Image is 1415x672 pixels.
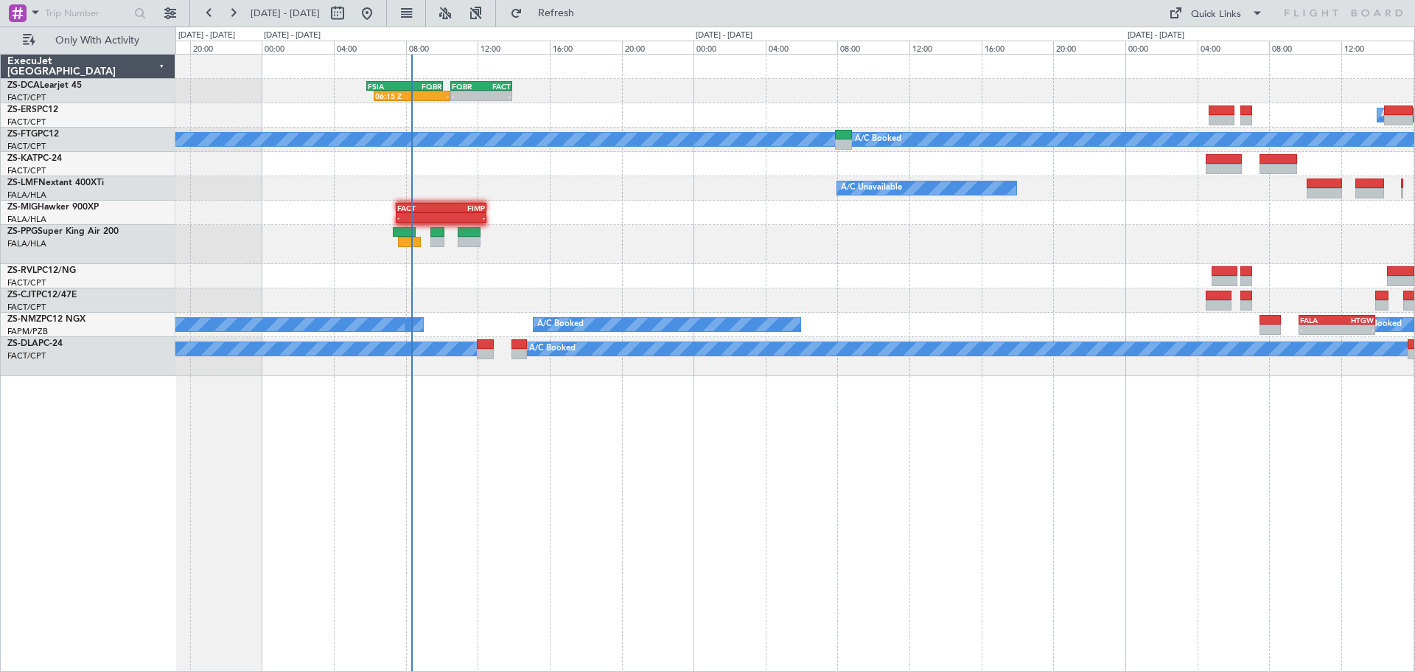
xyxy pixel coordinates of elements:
div: 20:00 [1053,41,1125,54]
div: FQBR [452,82,481,91]
div: 12:00 [478,41,550,54]
a: FALA/HLA [7,190,46,201]
button: Quick Links [1161,1,1271,25]
a: ZS-MIGHawker 900XP [7,203,99,212]
span: ZS-NMZ [7,315,41,324]
div: A/C Unavailable [841,177,902,199]
div: [DATE] - [DATE] [696,30,752,42]
div: 08:00 [406,41,478,54]
a: ZS-RVLPC12/NG [7,266,76,275]
a: FALA/HLA [7,238,46,249]
div: - [452,91,481,100]
a: ZS-CJTPC12/47E [7,291,77,299]
span: ZS-RVL [7,266,37,275]
div: A/C Booked [529,338,576,360]
div: 16:00 [550,41,622,54]
div: 08:00 [1269,41,1341,54]
a: FACT/CPT [7,117,46,128]
div: 16:00 [982,41,1054,54]
a: ZS-DLAPC-24 [7,339,63,348]
a: FACT/CPT [7,350,46,361]
div: [DATE] - [DATE] [178,30,235,42]
span: ZS-DCA [7,81,40,90]
a: FAPM/PZB [7,326,48,337]
span: ZS-LMF [7,179,38,187]
div: - [1300,325,1337,334]
button: Refresh [503,1,592,25]
div: Quick Links [1191,7,1241,22]
div: A/C Booked [537,314,584,336]
div: A/C Booked [855,128,901,150]
span: ZS-CJT [7,291,36,299]
div: - [412,91,449,100]
div: 06:15 Z [375,91,412,100]
div: 12:00 [1341,41,1414,54]
a: ZS-PPGSuper King Air 200 [7,227,119,236]
div: 04:00 [1198,41,1270,54]
a: ZS-NMZPC12 NGX [7,315,85,324]
div: FACT [481,82,511,91]
div: FALA [1300,316,1337,325]
a: FACT/CPT [7,165,46,176]
a: ZS-FTGPC12 [7,130,59,139]
a: ZS-ERSPC12 [7,105,58,114]
a: ZS-KATPC-24 [7,154,62,163]
span: ZS-KAT [7,154,38,163]
a: FACT/CPT [7,277,46,288]
span: ZS-FTG [7,130,38,139]
div: 04:00 [334,41,406,54]
a: FACT/CPT [7,92,46,103]
div: FQBR [405,82,441,91]
span: ZS-DLA [7,339,38,348]
div: FACT [397,204,441,212]
a: FACT/CPT [7,302,46,313]
span: Only With Activity [38,35,156,46]
div: - [441,213,485,222]
span: ZS-PPG [7,227,38,236]
input: Trip Number [45,2,130,24]
div: [DATE] - [DATE] [1128,30,1184,42]
span: ZS-ERS [7,105,37,114]
button: Only With Activity [16,29,160,52]
div: 00:00 [262,41,334,54]
span: Refresh [525,8,587,18]
div: A/C Booked [1355,314,1402,336]
div: - [1337,325,1374,334]
a: FACT/CPT [7,141,46,152]
div: FSIA [368,82,405,91]
span: ZS-MIG [7,203,38,212]
div: [DATE] - [DATE] [264,30,321,42]
div: 00:00 [1125,41,1198,54]
div: 20:00 [622,41,694,54]
div: 00:00 [693,41,766,54]
div: - [397,213,441,222]
div: 04:00 [766,41,838,54]
div: HTGW [1337,316,1374,325]
a: ZS-DCALearjet 45 [7,81,82,90]
div: 12:00 [909,41,982,54]
a: ZS-LMFNextant 400XTi [7,179,104,187]
div: FIMP [441,204,485,212]
div: - [481,91,511,100]
a: FALA/HLA [7,214,46,225]
div: 08:00 [837,41,909,54]
span: [DATE] - [DATE] [251,7,320,20]
div: 20:00 [190,41,262,54]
